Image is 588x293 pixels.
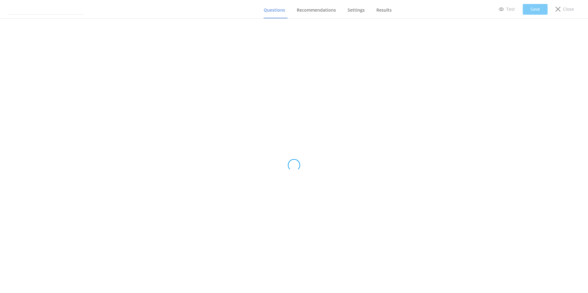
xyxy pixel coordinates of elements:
span: Settings [348,7,365,13]
a: Test [495,4,519,14]
p: Close [563,6,574,13]
p: Test [506,6,515,13]
span: Questions [264,7,285,13]
span: Recommendations [297,7,336,13]
span: Results [376,7,392,13]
